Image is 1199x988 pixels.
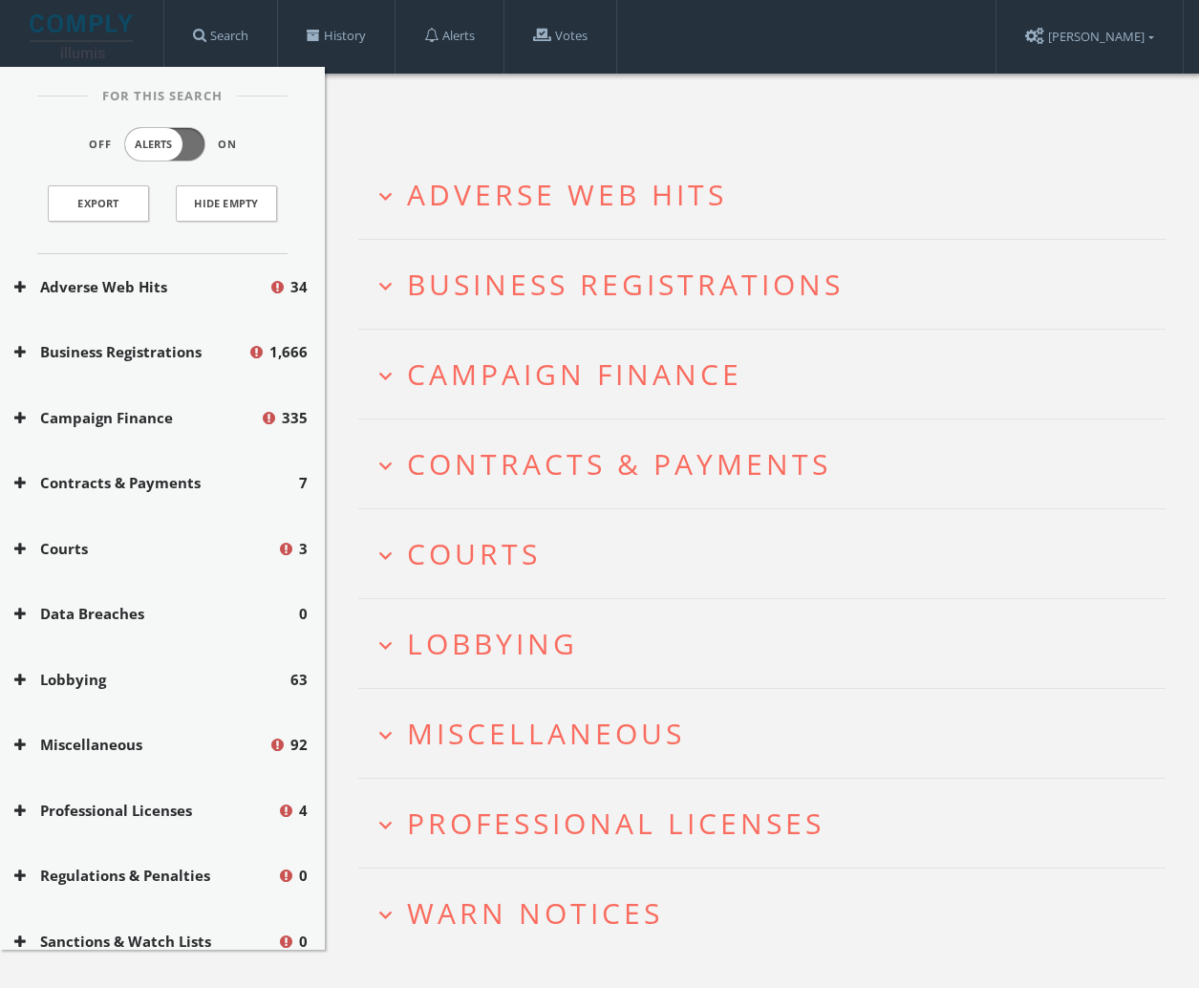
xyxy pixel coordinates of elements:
[373,812,398,838] i: expand_more
[14,603,299,625] button: Data Breaches
[373,718,1166,749] button: expand_moreMiscellaneous
[373,628,1166,659] button: expand_moreLobbying
[373,453,398,479] i: expand_more
[373,358,1166,390] button: expand_moreCampaign Finance
[176,185,277,222] button: Hide Empty
[407,354,742,394] span: Campaign Finance
[373,179,1166,210] button: expand_moreAdverse Web Hits
[290,276,308,298] span: 34
[218,137,237,153] span: On
[14,865,277,887] button: Regulations & Penalties
[407,624,578,663] span: Lobbying
[14,538,277,560] button: Courts
[30,14,137,58] img: illumis
[407,444,831,483] span: Contracts & Payments
[373,722,398,748] i: expand_more
[373,902,398,928] i: expand_more
[14,734,268,756] button: Miscellaneous
[373,363,398,389] i: expand_more
[299,538,308,560] span: 3
[89,137,112,153] span: Off
[14,407,260,429] button: Campaign Finance
[299,603,308,625] span: 0
[14,472,299,494] button: Contracts & Payments
[407,714,685,753] span: Miscellaneous
[48,185,149,222] a: Export
[299,931,308,953] span: 0
[407,893,663,933] span: WARN Notices
[373,897,1166,929] button: expand_moreWARN Notices
[407,175,727,214] span: Adverse Web Hits
[373,633,398,658] i: expand_more
[299,472,308,494] span: 7
[407,265,844,304] span: Business Registrations
[373,273,398,299] i: expand_more
[373,268,1166,300] button: expand_moreBusiness Registrations
[290,669,308,691] span: 63
[269,341,308,363] span: 1,666
[299,865,308,887] span: 0
[14,931,277,953] button: Sanctions & Watch Lists
[282,407,308,429] span: 335
[373,807,1166,839] button: expand_moreProfessional Licenses
[14,669,290,691] button: Lobbying
[14,341,247,363] button: Business Registrations
[14,276,268,298] button: Adverse Web Hits
[373,448,1166,480] button: expand_moreContracts & Payments
[407,804,824,843] span: Professional Licenses
[373,543,398,569] i: expand_more
[290,734,308,756] span: 92
[14,800,277,822] button: Professional Licenses
[407,534,541,573] span: Courts
[299,800,308,822] span: 4
[373,538,1166,569] button: expand_moreCourts
[88,87,237,106] span: For This Search
[373,183,398,209] i: expand_more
